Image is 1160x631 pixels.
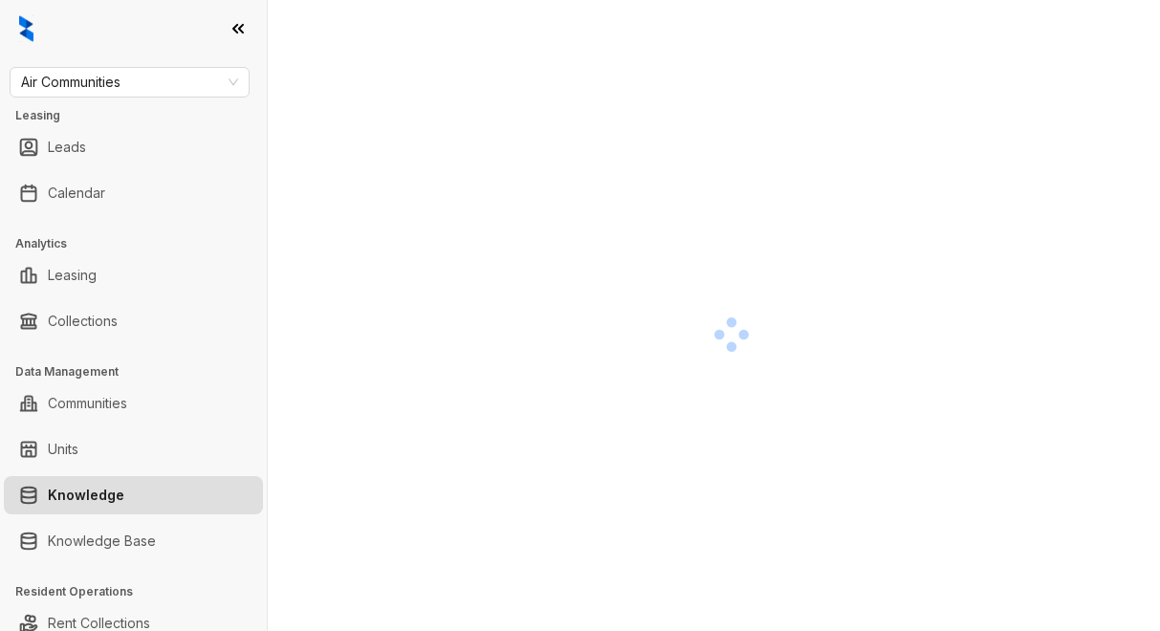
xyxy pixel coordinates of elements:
h3: Analytics [15,235,267,252]
li: Knowledge Base [4,522,263,560]
a: Leasing [48,256,97,294]
a: Knowledge Base [48,522,156,560]
li: Communities [4,384,263,423]
a: Communities [48,384,127,423]
h3: Leasing [15,107,267,124]
span: Air Communities [21,68,238,97]
img: logo [19,15,33,42]
li: Collections [4,302,263,340]
a: Knowledge [48,476,124,514]
li: Leads [4,128,263,166]
a: Calendar [48,174,105,212]
a: Collections [48,302,118,340]
h3: Resident Operations [15,583,267,600]
a: Leads [48,128,86,166]
h3: Data Management [15,363,267,381]
li: Knowledge [4,476,263,514]
li: Leasing [4,256,263,294]
a: Units [48,430,78,468]
li: Units [4,430,263,468]
li: Calendar [4,174,263,212]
